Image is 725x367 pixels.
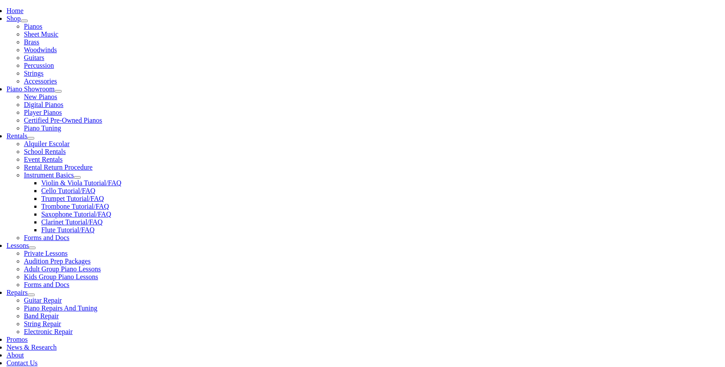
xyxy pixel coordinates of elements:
button: Next [3,31,22,40]
a: Violin & Viola Tutorial/FAQ [41,179,122,187]
a: Alquiler Escolar [24,140,69,147]
a: Piano Tuning [24,124,61,132]
a: Electronic Repair [24,328,72,335]
a: Repairs [7,289,28,296]
button: Find [3,94,22,103]
a: Contact Us [7,359,38,367]
span: Open [64,50,79,57]
span: Promos [7,336,28,343]
button: Print [84,49,102,58]
span: Attachments [101,5,133,11]
button: Previous [3,103,33,113]
a: Band Repair [24,312,59,320]
span: Forms and Docs [24,234,69,241]
span: Go to First Page [7,59,49,66]
input: Find [3,13,80,22]
a: Certified Pre-Owned Pianos [24,117,102,124]
span: Flute Tutorial/FAQ [41,226,95,234]
a: String Repair [24,320,61,327]
a: Shop [7,15,21,22]
button: Document Outline [42,3,96,13]
button: Go to Last Page [54,58,103,67]
a: Adult Group Piano Lessons [24,265,101,273]
span: Thumbnails [7,5,37,11]
span: Kids Group Piano Lessons [24,273,98,280]
a: Trombone Tutorial/FAQ [41,203,109,210]
a: Private Lessons [24,250,68,257]
a: Cello Tutorial/FAQ [41,187,96,194]
span: Strings [24,70,43,77]
a: Rentals [7,132,27,140]
span: Document Properties… [7,77,67,84]
button: Open submenu of Instrument Basics [74,176,81,179]
a: Guitars [24,54,44,61]
span: Percussion [24,62,54,69]
a: Lessons [7,242,29,249]
button: Open submenu of Rentals [27,137,34,140]
span: News & Research [7,344,57,351]
button: Download [104,49,137,58]
a: Instrument Basics [24,171,74,179]
button: Open submenu of Lessons [29,247,36,249]
span: Guitar Repair [24,297,62,304]
span: Previous [7,23,30,30]
button: Presentation Mode [3,49,59,58]
span: Home [7,7,23,14]
a: Player Pianos [24,109,62,116]
a: Sheet Music [24,30,59,38]
a: New Pianos [24,93,57,100]
span: Text Selection Tool [7,68,55,75]
a: Event Rentals [24,156,63,163]
span: Digital Pianos [24,101,63,108]
button: Hand Tool [60,67,93,76]
a: School Rentals [24,148,66,155]
span: Presentation Mode [7,50,56,57]
span: Find [7,96,18,102]
a: Woodwinds [24,46,57,53]
label: Highlight all [14,41,49,48]
span: Current View [138,49,176,57]
a: Forms and Docs [24,281,69,288]
a: Piano Showroom [7,85,55,93]
span: Previous [7,105,30,111]
span: Saxophone Tutorial/FAQ [41,210,111,218]
a: Brass [24,38,40,46]
button: Attachments [97,3,136,13]
span: Accessories [24,77,57,85]
span: Print [87,50,99,57]
span: Toggle Sidebar [7,87,46,93]
span: Next [7,32,19,39]
button: Previous [3,22,33,31]
span: Download [108,50,133,57]
a: Piano Repairs And Tuning [24,304,97,312]
button: Open [61,49,82,58]
button: Open submenu of Shop [21,20,28,22]
span: Document Outline [46,5,92,11]
a: Clarinet Tutorial/FAQ [41,218,103,226]
a: About [7,351,24,359]
a: Audition Prep Packages [24,257,91,265]
span: Go to Last Page [58,59,99,66]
